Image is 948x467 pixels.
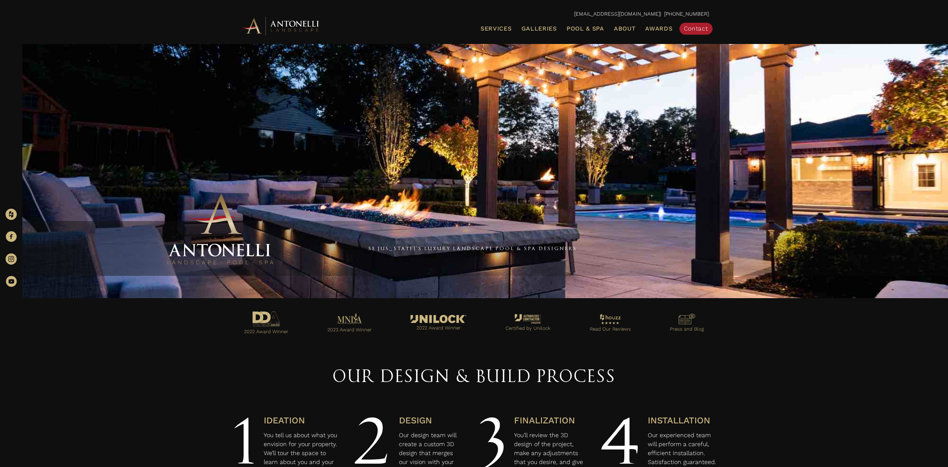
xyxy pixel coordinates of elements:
a: Go to https://antonellilandscape.com/featured-projects/the-white-house/ [399,313,479,334]
img: Antonelli Stacked Logo [164,191,276,268]
a: Pool & Spa [564,24,607,34]
a: About [611,24,639,34]
img: Houzz [6,209,17,220]
a: Awards [642,24,675,34]
a: [EMAIL_ADDRESS][DOMAIN_NAME] [574,11,660,17]
a: Go to https://antonellilandscape.com/press-media/ [658,312,716,335]
a: Go to https://antonellilandscape.com/unilock-authorized-contractor/ [494,312,563,335]
span: Pool & Spa [567,25,604,32]
span: Installation [648,415,710,426]
span: Galleries [521,25,557,32]
a: Services [478,24,515,34]
a: Contact [679,23,713,35]
span: Ideation [264,415,305,426]
p: | [PHONE_NUMBER] [240,9,709,19]
span: Awards [645,25,672,32]
span: Services [481,26,512,32]
span: Our Design & Build Process [333,366,616,386]
span: About [614,26,636,32]
span: Finalization [514,415,575,426]
a: SE [US_STATE]'s Luxury Landscape Pool & Spa Designers [368,245,577,251]
img: Antonelli Horizontal Logo [240,16,321,36]
span: Design [399,415,432,426]
a: Go to https://antonellilandscape.com/pool-and-spa/executive-sweet/ [232,309,301,338]
a: Galleries [519,24,560,34]
a: Go to https://antonellilandscape.com/pool-and-spa/dont-stop-believing/ [315,311,384,337]
p: Our experienced team will perform a careful, efficient installation. Satisfaction guaranteed. [648,431,716,467]
span: Contact [684,25,708,32]
a: Go to https://www.houzz.com/professionals/landscape-architects-and-landscape-designers/antonelli-... [577,312,643,336]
